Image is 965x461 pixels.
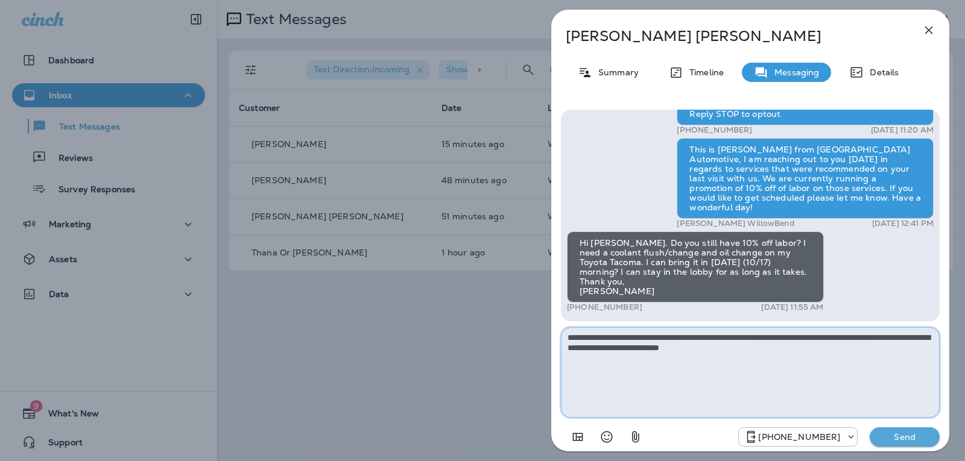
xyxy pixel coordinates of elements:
p: Details [864,67,899,77]
p: [PERSON_NAME] WillowBend [677,219,794,228]
button: Send [870,427,940,447]
p: Send [879,431,930,442]
button: Add in a premade template [566,425,590,449]
p: [DATE] 12:41 PM [872,219,934,228]
p: [PHONE_NUMBER] [758,432,840,442]
p: Summary [592,67,639,77]
p: [DATE] 11:20 AM [871,125,934,135]
p: Messaging [768,67,819,77]
p: [PHONE_NUMBER] [567,303,642,312]
p: [DATE] 11:55 AM [761,303,823,312]
div: This is [PERSON_NAME] from [GEOGRAPHIC_DATA] Automotive, I am reaching out to you [DATE] in regar... [677,138,934,219]
p: [PHONE_NUMBER] [677,125,752,135]
div: Hi [PERSON_NAME]. Do you still have 10% off labor? I need a coolant flush/change and oil change o... [567,231,824,303]
div: +1 (813) 497-4455 [739,430,857,444]
button: Select an emoji [595,425,619,449]
p: Timeline [683,67,724,77]
p: [PERSON_NAME] [PERSON_NAME] [566,28,895,45]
